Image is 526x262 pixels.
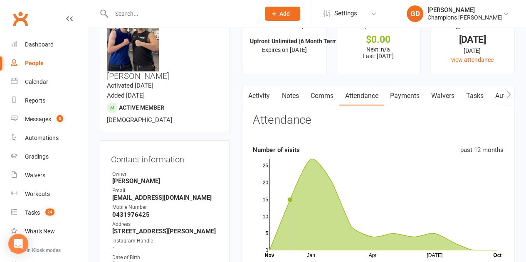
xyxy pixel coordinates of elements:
[276,86,304,105] a: Notes
[427,14,503,21] div: Champions [PERSON_NAME]
[25,135,59,141] div: Automations
[112,237,218,245] div: Instagram Handle
[112,228,218,235] strong: [STREET_ADDRESS][PERSON_NAME]
[25,228,55,235] div: What's New
[107,20,222,81] h3: [PERSON_NAME]
[25,191,50,197] div: Workouts
[25,60,44,66] div: People
[25,172,45,179] div: Waivers
[45,208,54,215] span: 24
[11,73,88,91] a: Calendar
[25,78,48,85] div: Calendar
[25,41,54,48] div: Dashboard
[242,86,276,105] a: Activity
[334,4,357,23] span: Settings
[11,185,88,203] a: Workouts
[304,86,339,105] a: Comms
[8,234,28,254] div: Open Intercom Messenger
[112,170,218,178] div: Owner
[11,222,88,241] a: What's New
[438,35,506,44] div: [DATE]
[339,86,384,105] a: Attendance
[253,114,311,127] h3: Attendance
[112,220,218,228] div: Address
[455,20,489,35] div: Last visit
[25,97,45,104] div: Reports
[112,211,218,218] strong: 0431976425
[427,6,503,14] div: [PERSON_NAME]
[11,203,88,222] a: Tasks 24
[344,35,412,44] div: $0.00
[11,91,88,110] a: Reports
[119,104,164,111] span: Active member
[253,146,299,154] strong: Number of visits
[438,46,506,55] div: [DATE]
[107,116,172,124] span: [DEMOGRAPHIC_DATA]
[11,166,88,185] a: Waivers
[11,147,88,166] a: Gradings
[250,38,339,44] strong: Upfront Unlimited (6 Month Term)
[451,56,494,63] a: view attendance
[57,115,63,122] span: 3
[279,10,290,17] span: Add
[384,86,425,105] a: Payments
[407,5,423,22] div: GD
[112,244,218,252] strong: -
[363,20,393,35] div: $ Balance
[112,194,218,201] strong: [EMAIL_ADDRESS][DOMAIN_NAME]
[109,8,254,20] input: Search...
[111,152,218,164] h3: Contact information
[460,145,504,155] div: past 12 months
[11,54,88,73] a: People
[112,177,218,185] strong: [PERSON_NAME]
[25,209,40,216] div: Tasks
[260,22,265,30] i: ✓
[112,203,218,211] div: Mobile Number
[25,153,49,160] div: Gradings
[344,46,412,59] p: Next: n/a Last: [DATE]
[10,8,31,29] a: Clubworx
[25,116,51,122] div: Messages
[11,110,88,129] a: Messages 3
[107,92,145,99] time: Added [DATE]
[107,20,159,71] img: image1733129962.png
[112,187,218,195] div: Email
[11,129,88,147] a: Automations
[11,35,88,54] a: Dashboard
[425,86,460,105] a: Waivers
[262,47,307,53] span: Expires on [DATE]
[265,7,300,21] button: Add
[460,86,489,105] a: Tasks
[112,254,218,262] div: Date of Birth
[107,82,153,89] time: Activated [DATE]
[260,20,309,36] div: Memberships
